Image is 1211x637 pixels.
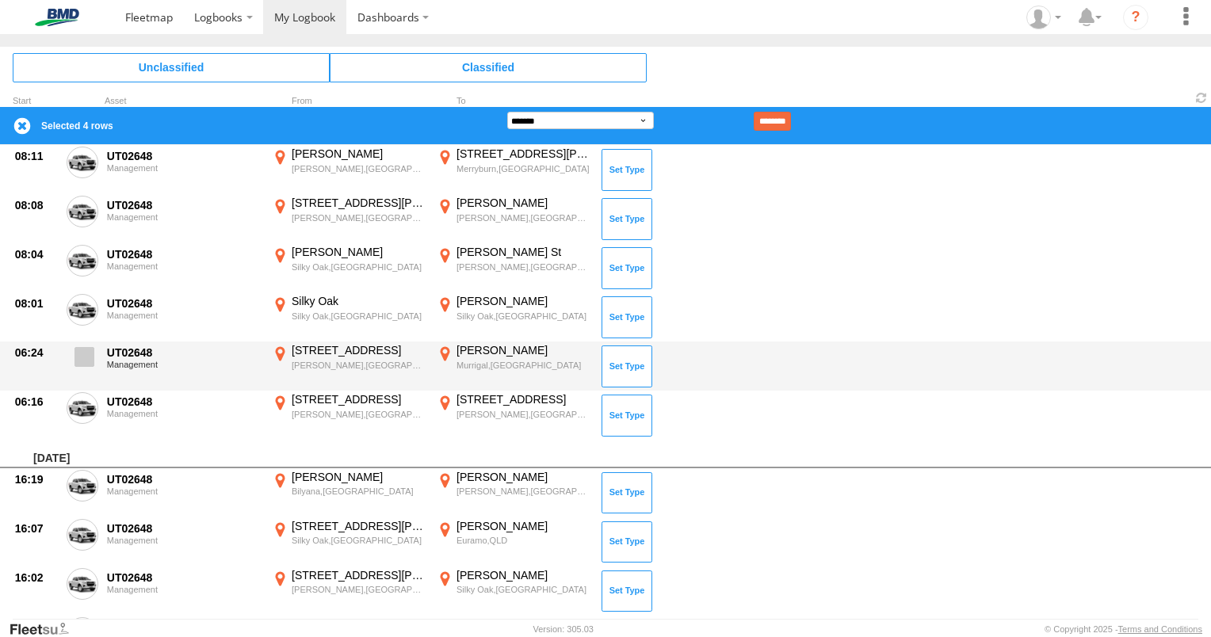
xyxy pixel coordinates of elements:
span: Click to view Classified Trips [330,53,647,82]
div: UT02648 [107,198,261,212]
div: 16:07 [15,521,58,536]
div: UT02648 [107,149,261,163]
label: Click to View Event Location [269,245,428,291]
label: Click to View Event Location [434,343,593,389]
label: Click to View Event Location [269,519,428,565]
label: Click to View Event Location [269,568,428,614]
button: Click to Set [602,149,652,190]
div: Silky Oak,[GEOGRAPHIC_DATA] [457,311,590,322]
label: Click to View Event Location [269,470,428,516]
label: Click to View Event Location [269,392,428,438]
label: Click to View Event Location [434,568,593,614]
label: Click to View Event Location [434,519,593,565]
div: [STREET_ADDRESS] [292,343,426,357]
div: Management [107,360,261,369]
div: [PERSON_NAME] [457,519,590,533]
label: Click to View Event Location [434,392,593,438]
span: Refresh [1192,90,1211,105]
div: [STREET_ADDRESS][PERSON_NAME] [292,617,426,631]
div: 08:08 [15,198,58,212]
label: Click to View Event Location [269,294,428,340]
div: Silky Oak,[GEOGRAPHIC_DATA] [292,535,426,546]
div: Bilyana,[GEOGRAPHIC_DATA] [292,486,426,497]
div: Silky Oak,[GEOGRAPHIC_DATA] [457,584,590,595]
div: From [269,97,428,105]
div: © Copyright 2025 - [1045,624,1202,634]
div: [STREET_ADDRESS][PERSON_NAME] [457,617,590,631]
div: [PERSON_NAME] [292,147,426,161]
div: Management [107,212,261,222]
a: Terms and Conditions [1118,624,1202,634]
button: Click to Set [602,570,652,612]
label: Click to View Event Location [269,147,428,193]
div: 08:01 [15,296,58,311]
div: [PERSON_NAME],[GEOGRAPHIC_DATA] [292,409,426,420]
div: Silky Oak,[GEOGRAPHIC_DATA] [292,311,426,322]
div: Murrigal,[GEOGRAPHIC_DATA] [457,360,590,371]
div: Management [107,486,261,496]
div: [PERSON_NAME] [457,568,590,582]
label: Click to View Event Location [434,245,593,291]
div: Merryburn,[GEOGRAPHIC_DATA] [457,163,590,174]
div: [STREET_ADDRESS][PERSON_NAME] [457,147,590,161]
div: Management [107,261,261,271]
label: Click to View Event Location [434,294,593,340]
div: 06:16 [15,395,58,409]
div: Asset [105,97,263,105]
div: Click to Sort [13,97,60,105]
button: Click to Set [602,247,652,288]
div: Euramo,QLD [457,535,590,546]
button: Click to Set [602,198,652,239]
button: Click to Set [602,395,652,436]
div: [PERSON_NAME] [292,245,426,259]
div: Management [107,536,261,545]
label: Click to View Event Location [434,196,593,242]
div: UT02648 [107,345,261,360]
label: Clear Selection [13,116,32,135]
div: 08:04 [15,247,58,261]
div: UT02648 [107,296,261,311]
div: Management [107,311,261,320]
div: [STREET_ADDRESS][PERSON_NAME] [292,519,426,533]
div: [PERSON_NAME],[GEOGRAPHIC_DATA] [292,584,426,595]
div: [STREET_ADDRESS][PERSON_NAME] [292,196,426,210]
div: UT02648 [107,570,261,585]
div: Version: 305.03 [533,624,594,634]
div: Management [107,409,261,418]
div: UT02648 [107,521,261,536]
div: 16:02 [15,570,58,585]
div: [PERSON_NAME] [457,343,590,357]
label: Click to View Event Location [269,196,428,242]
button: Click to Set [602,345,652,387]
label: Click to View Event Location [434,470,593,516]
div: 06:24 [15,345,58,360]
div: [PERSON_NAME],[GEOGRAPHIC_DATA] [292,212,426,223]
div: [PERSON_NAME] St [457,245,590,259]
div: [STREET_ADDRESS][PERSON_NAME] [292,568,426,582]
div: [PERSON_NAME] [457,470,590,484]
div: [PERSON_NAME],[GEOGRAPHIC_DATA] [457,409,590,420]
div: UT02648 [107,472,261,486]
div: [PERSON_NAME],[GEOGRAPHIC_DATA] [457,261,590,273]
a: Visit our Website [9,621,82,637]
div: [PERSON_NAME] [457,294,590,308]
div: Management [107,585,261,594]
div: UT02648 [107,395,261,409]
span: Click to view Unclassified Trips [13,53,330,82]
div: Silky Oak,[GEOGRAPHIC_DATA] [292,261,426,273]
div: [PERSON_NAME],[GEOGRAPHIC_DATA] [292,163,426,174]
div: UT02648 [107,247,261,261]
div: To [434,97,593,105]
img: bmd-logo.svg [16,9,98,26]
button: Click to Set [602,296,652,338]
label: Click to View Event Location [434,147,593,193]
label: Click to View Event Location [269,343,428,389]
i: ? [1123,5,1148,30]
div: Management [107,163,261,173]
div: Silky Oak [292,294,426,308]
div: [PERSON_NAME],[GEOGRAPHIC_DATA] [457,486,590,497]
div: [PERSON_NAME],[GEOGRAPHIC_DATA] [292,360,426,371]
div: Jason Brodie [1021,6,1067,29]
div: [PERSON_NAME],[GEOGRAPHIC_DATA] [457,212,590,223]
div: 08:11 [15,149,58,163]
